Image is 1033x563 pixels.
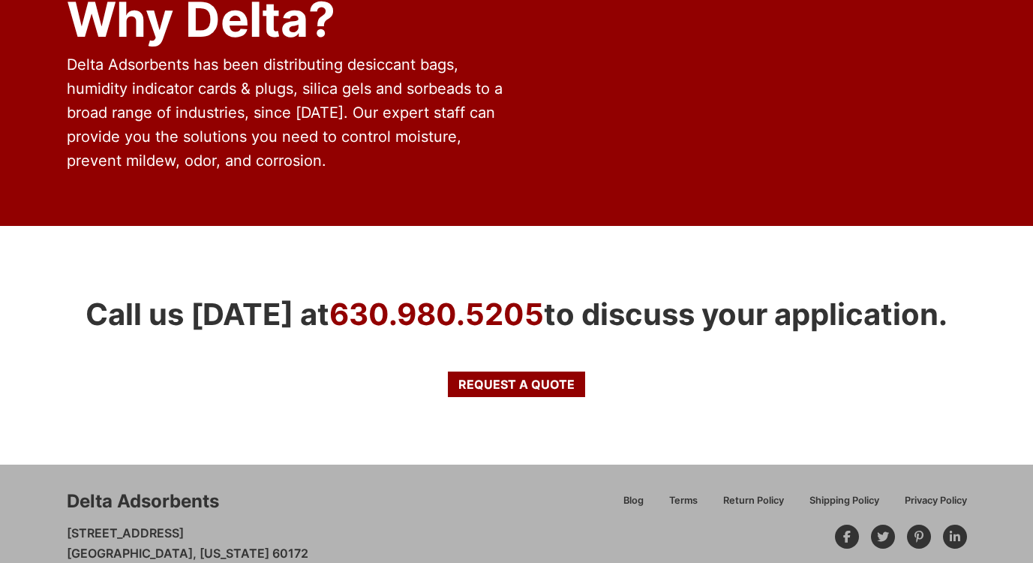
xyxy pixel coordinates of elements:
[905,496,967,506] span: Privacy Policy
[544,296,947,333] span: to discuss your application.
[458,378,575,390] span: Request a Quote
[669,496,698,506] span: Terms
[67,489,219,514] div: Delta Adsorbents
[67,56,503,170] span: Delta Adsorbents has been distributing desiccant bags, humidity indicator cards & plugs, silica g...
[723,496,784,506] span: Return Policy
[797,492,892,519] a: Shipping Policy
[611,492,656,519] a: Blog
[448,372,584,397] a: Request a Quote
[329,296,544,333] a: 630.980.5205
[656,492,710,519] a: Terms
[892,492,967,519] a: Privacy Policy
[809,496,879,506] span: Shipping Policy
[710,492,797,519] a: Return Policy
[86,296,329,333] span: Call us [DATE] at
[623,496,644,506] span: Blog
